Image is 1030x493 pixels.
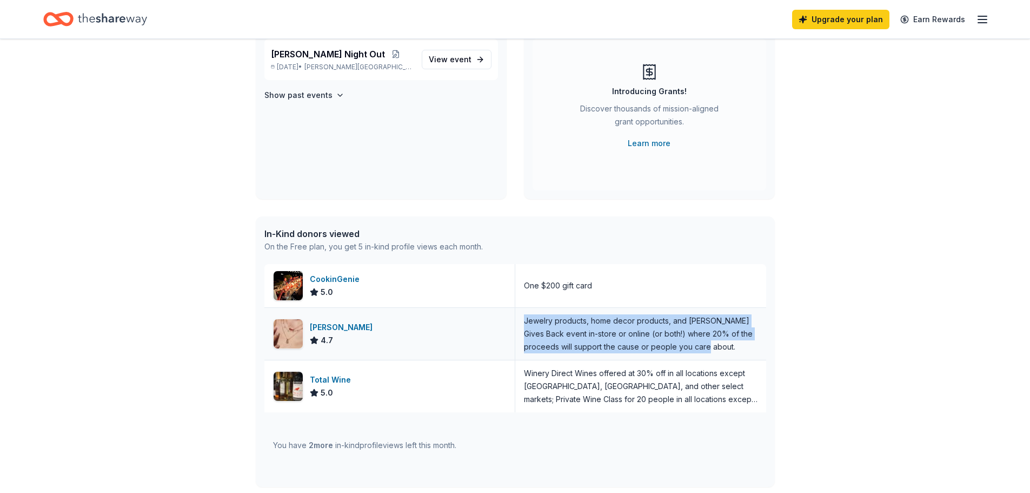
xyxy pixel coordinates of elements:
span: 5.0 [321,286,333,299]
div: Winery Direct Wines offered at 30% off in all locations except [GEOGRAPHIC_DATA], [GEOGRAPHIC_DAT... [524,367,757,406]
span: 4.7 [321,334,333,347]
div: [PERSON_NAME] [310,321,377,334]
span: 2 more [309,441,333,450]
span: [PERSON_NAME][GEOGRAPHIC_DATA], [GEOGRAPHIC_DATA] [304,63,413,71]
img: Image for CookinGenie [274,271,303,300]
h4: Show past events [264,89,333,102]
div: CookinGenie [310,273,364,286]
a: Learn more [628,137,670,150]
div: Total Wine [310,373,355,386]
a: Upgrade your plan [792,10,889,29]
div: You have in-kind profile views left this month. [273,439,456,452]
span: 5.0 [321,386,333,399]
span: View [429,53,471,66]
div: On the Free plan, you get 5 in-kind profile views each month. [264,240,483,253]
span: event [450,55,471,64]
div: Discover thousands of mission-aligned grant opportunities. [576,102,723,133]
button: Show past events [264,89,344,102]
div: One $200 gift card [524,279,592,292]
p: [DATE] • [271,63,413,71]
img: Image for Total Wine [274,372,303,401]
div: Jewelry products, home decor products, and [PERSON_NAME] Gives Back event in-store or online (or ... [524,314,757,353]
a: Home [43,6,147,32]
span: [PERSON_NAME] Night Out [271,48,385,61]
a: View event [422,50,491,69]
div: Introducing Grants! [612,85,687,98]
img: Image for Kendra Scott [274,319,303,349]
div: In-Kind donors viewed [264,227,483,240]
a: Earn Rewards [894,10,972,29]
